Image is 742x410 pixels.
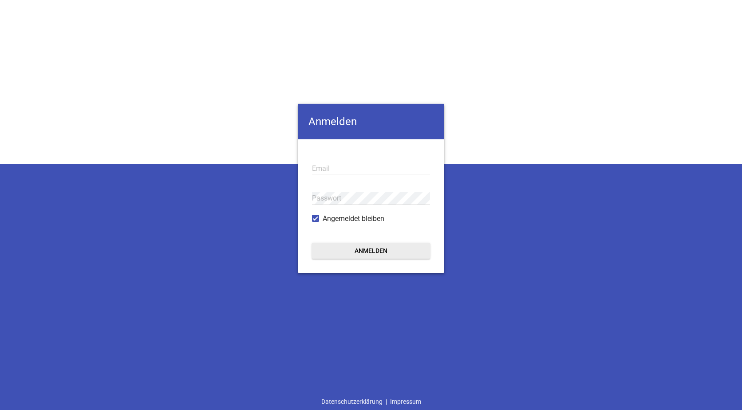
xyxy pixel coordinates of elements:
div: | [318,393,424,410]
a: Datenschutzerklärung [318,393,386,410]
button: Anmelden [312,242,430,258]
h4: Anmelden [298,103,444,139]
a: Impressum [387,393,424,410]
span: Angemeldet bleiben [323,213,384,224]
